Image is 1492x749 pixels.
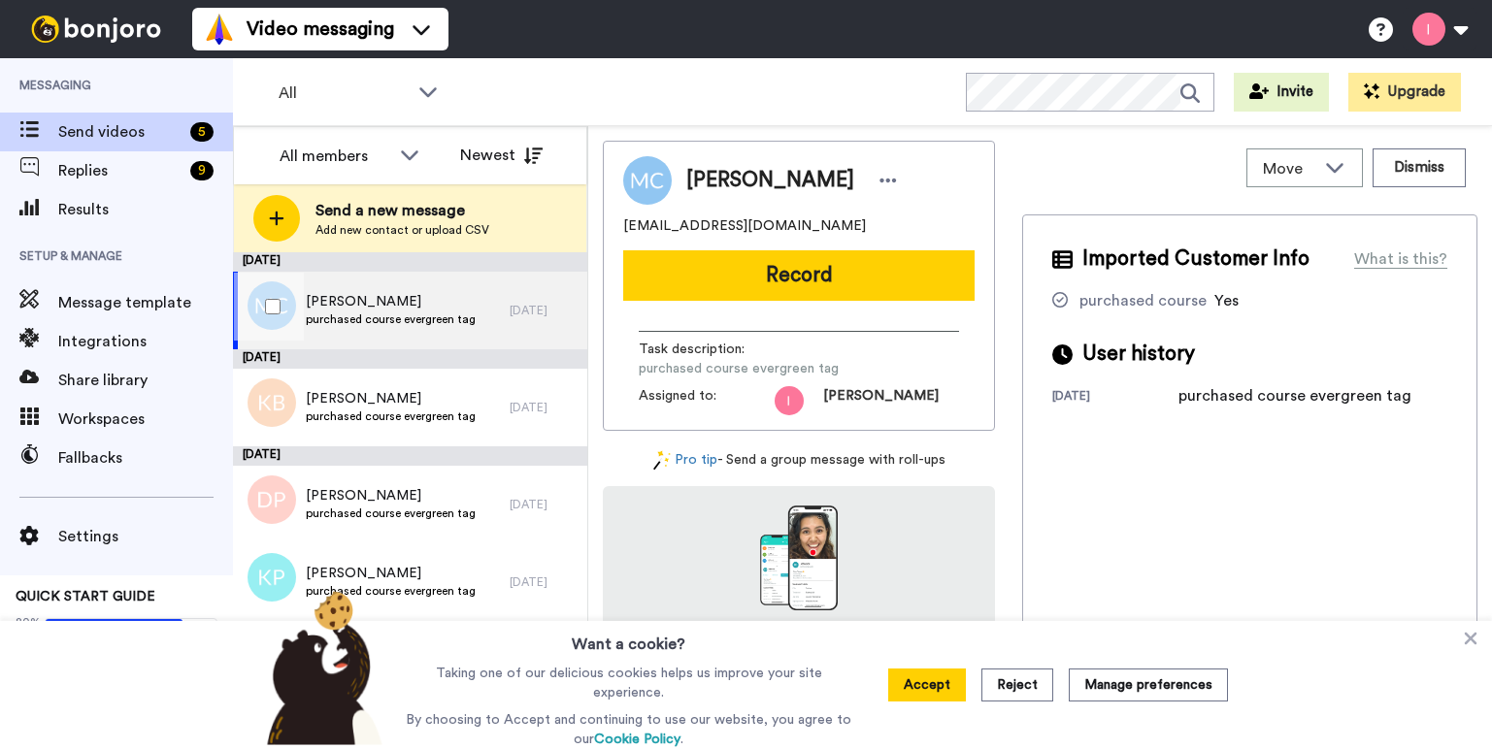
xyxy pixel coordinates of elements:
[1178,384,1411,407] div: purchased course evergreen tag
[1348,73,1461,112] button: Upgrade
[249,590,393,745] img: bear-with-cookie.png
[823,386,939,415] span: [PERSON_NAME]
[190,122,214,142] div: 5
[233,446,587,466] div: [DATE]
[58,407,233,431] span: Workspaces
[306,583,476,599] span: purchased course evergreen tag
[204,14,235,45] img: vm-color.svg
[247,16,394,43] span: Video messaging
[603,450,995,471] div: - Send a group message with roll-ups
[58,369,233,392] span: Share library
[1214,293,1239,309] span: Yes
[58,198,233,221] span: Results
[510,400,578,415] div: [DATE]
[623,216,866,236] span: [EMAIL_ADDRESS][DOMAIN_NAME]
[306,389,476,408] span: [PERSON_NAME]
[510,303,578,318] div: [DATE]
[248,378,296,427] img: kb.png
[760,505,838,610] img: download
[639,386,775,415] span: Assigned to:
[653,450,671,471] img: magic-wand.svg
[1263,157,1315,180] span: Move
[248,475,296,524] img: dp.png
[306,408,476,424] span: purchased course evergreen tag
[1234,73,1329,112] button: Invite
[686,166,854,195] span: [PERSON_NAME]
[306,486,476,505] span: [PERSON_NAME]
[623,156,672,205] img: Image of Matthew Chesson
[446,136,557,175] button: Newest
[1082,244,1310,274] span: Imported Customer Info
[233,252,587,272] div: [DATE]
[775,386,804,415] img: 647781a9-3655-4229-a0c4-9f0def970068.png
[401,710,856,749] p: By choosing to Accept and continuing to use our website, you agree to our .
[23,16,169,43] img: bj-logo-header-white.svg
[1069,668,1228,701] button: Manage preferences
[280,145,390,168] div: All members
[1052,388,1178,407] div: [DATE]
[653,450,717,471] a: Pro tip
[190,161,214,180] div: 9
[1354,247,1447,271] div: What is this?
[306,505,476,521] span: purchased course evergreen tag
[401,664,856,702] p: Taking one of our delicious cookies helps us improve your site experience.
[594,733,680,746] a: Cookie Policy
[233,349,587,369] div: [DATE]
[58,120,182,144] span: Send videos
[248,553,296,602] img: kp.png
[510,574,578,590] div: [DATE]
[58,159,182,182] span: Replies
[1373,148,1466,187] button: Dismiss
[306,564,476,583] span: [PERSON_NAME]
[888,668,966,701] button: Accept
[1082,340,1195,369] span: User history
[315,222,489,238] span: Add new contact or upload CSV
[623,250,975,301] button: Record
[306,292,476,311] span: [PERSON_NAME]
[16,614,41,630] span: 80%
[58,446,233,470] span: Fallbacks
[315,199,489,222] span: Send a new message
[58,525,233,548] span: Settings
[58,330,233,353] span: Integrations
[58,291,233,314] span: Message template
[572,621,685,656] h3: Want a cookie?
[639,340,775,359] span: Task description :
[279,81,409,105] span: All
[16,590,155,603] span: QUICK START GUIDE
[639,359,839,378] span: purchased course evergreen tag
[1079,289,1207,312] div: purchased course
[510,497,578,512] div: [DATE]
[306,311,476,327] span: purchased course evergreen tag
[981,668,1053,701] button: Reject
